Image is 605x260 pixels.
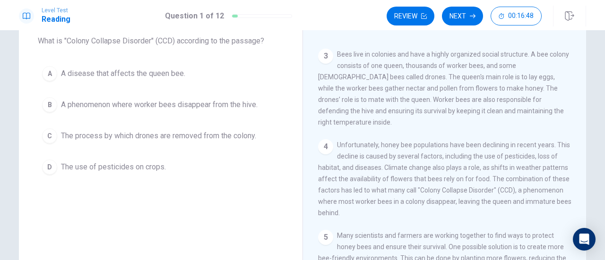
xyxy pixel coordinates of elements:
[165,10,224,22] h1: Question 1 of 12
[318,141,571,217] span: Unfortunately, honey bee populations have been declining in recent years. This decline is caused ...
[42,7,70,14] span: Level Test
[38,124,284,148] button: CThe process by which drones are removed from the colony.
[42,128,57,143] div: C
[38,155,284,179] button: DThe use of pesticides on crops.
[491,7,542,25] button: 00:16:48
[42,159,57,175] div: D
[508,12,534,20] span: 00:16:48
[61,68,185,79] span: A disease that affects the queen bee.
[61,161,166,173] span: The use of pesticides on crops.
[42,97,57,112] div: B
[38,35,284,47] span: What is "Colony Collapse Disorder" (CCD) according to the passage?
[61,99,258,110] span: A phenomenon where worker bees disappear from the hive.
[318,139,333,154] div: 4
[318,230,333,245] div: 5
[573,228,596,251] div: Open Intercom Messenger
[38,93,284,117] button: BA phenomenon where worker bees disappear from the hive.
[38,62,284,85] button: AA disease that affects the queen bee.
[42,66,57,81] div: A
[318,49,333,64] div: 3
[442,7,483,25] button: Next
[387,7,434,25] button: Review
[318,50,569,126] span: Bees live in colonies and have a highly organized social structure. A bee colony consists of one ...
[61,130,256,142] span: The process by which drones are removed from the colony.
[42,14,70,25] h1: Reading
